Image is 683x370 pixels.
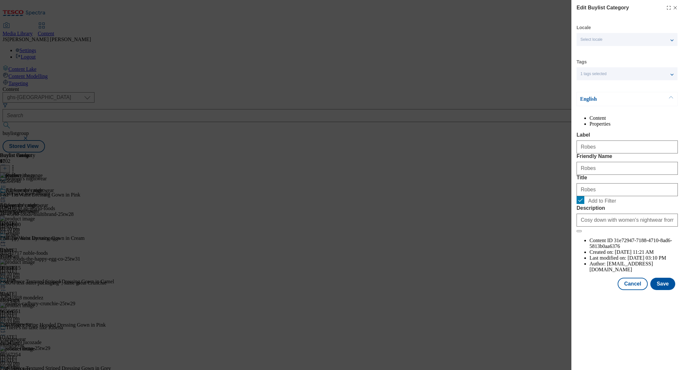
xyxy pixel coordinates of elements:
[589,249,678,255] li: Created on:
[589,261,653,272] span: [EMAIL_ADDRESS][DOMAIN_NAME]
[577,175,678,181] label: Title
[577,205,678,211] label: Description
[589,238,672,249] span: 31e72947-7188-4710-8ad6-5813b0aa6376
[580,37,602,42] span: Select locale
[577,4,629,12] h4: Edit Buylist Category
[577,67,677,80] button: 1 tags selected
[588,198,616,204] span: Add to Filter
[577,132,678,138] label: Label
[577,153,678,159] label: Friendly Name
[618,278,647,290] button: Cancel
[589,255,678,261] li: Last modified on:
[580,96,648,102] p: English
[577,140,678,153] input: Enter Label
[615,249,654,255] span: [DATE] 11:21 AM
[577,60,587,64] label: Tags
[589,115,678,121] li: Content
[577,183,678,196] input: Enter Title
[577,26,591,29] label: Locale
[589,261,678,273] li: Author:
[589,238,678,249] li: Content ID
[589,121,678,127] li: Properties
[577,214,678,227] input: Enter Description
[577,33,677,46] button: Select locale
[577,162,678,175] input: Enter Friendly Name
[650,278,675,290] button: Save
[580,72,607,76] span: 1 tags selected
[628,255,666,261] span: [DATE] 03:10 PM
